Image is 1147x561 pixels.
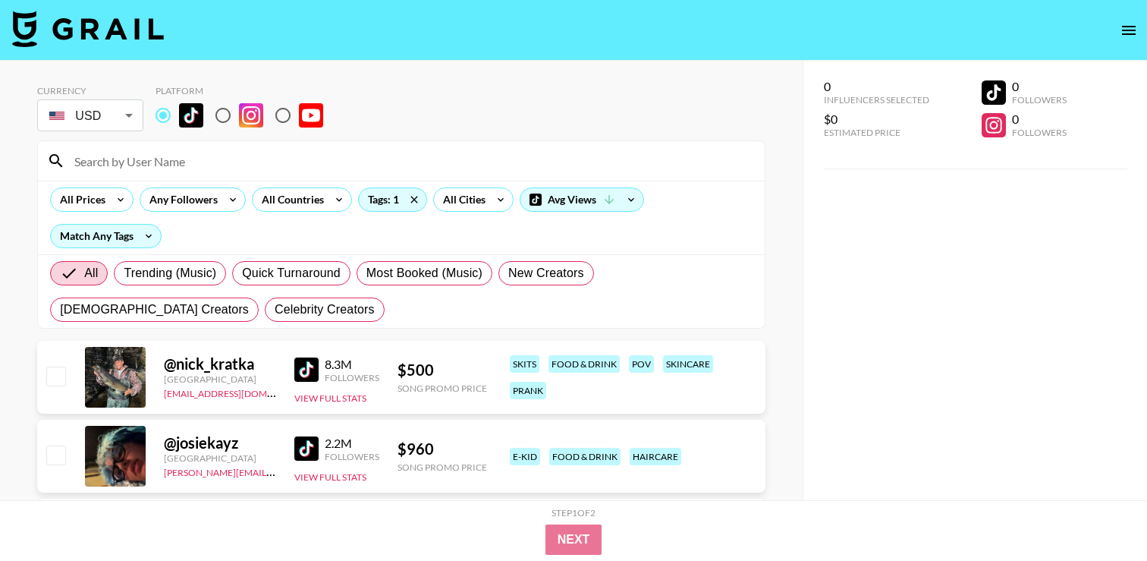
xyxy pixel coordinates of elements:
div: pov [629,355,654,373]
img: TikTok [179,103,203,128]
span: Most Booked (Music) [366,264,482,282]
div: Estimated Price [824,127,929,138]
div: food & drink [549,448,621,465]
a: [EMAIL_ADDRESS][DOMAIN_NAME] [164,385,316,399]
div: food & drink [548,355,620,373]
div: haircare [630,448,681,465]
img: Instagram [239,103,263,128]
div: Followers [325,372,379,383]
img: Grail Talent [12,11,164,47]
div: [GEOGRAPHIC_DATA] [164,452,276,464]
div: skincare [663,355,713,373]
div: @ nick_kratka [164,355,276,373]
div: Influencers Selected [824,94,929,106]
div: [GEOGRAPHIC_DATA] [164,373,276,385]
span: All [84,264,98,282]
div: prank [510,382,546,399]
img: TikTok [294,358,319,382]
span: Trending (Music) [124,264,216,282]
span: [DEMOGRAPHIC_DATA] Creators [60,301,249,319]
div: Song Promo Price [398,383,487,394]
div: All Cities [434,188,489,211]
div: skits [510,355,539,373]
div: @ josiekayz [164,433,276,452]
div: Any Followers [140,188,221,211]
div: Avg Views [520,188,643,211]
img: YouTube [299,103,323,128]
div: Tags: 1 [359,188,426,211]
div: All Countries [253,188,327,211]
div: e-kid [510,448,540,465]
input: Search by User Name [65,149,756,173]
span: Quick Turnaround [242,264,341,282]
button: View Full Stats [294,392,366,404]
div: USD [40,102,140,129]
div: Platform [156,85,335,96]
span: New Creators [508,264,584,282]
span: Celebrity Creators [275,301,375,319]
div: Followers [1012,127,1067,138]
div: Song Promo Price [398,462,487,473]
button: Next [545,525,602,555]
a: [PERSON_NAME][EMAIL_ADDRESS][DOMAIN_NAME] [164,464,388,478]
div: Match Any Tags [51,225,161,247]
div: 0 [824,79,929,94]
div: All Prices [51,188,108,211]
div: 0 [1012,112,1067,127]
div: $ 500 [398,361,487,380]
div: 0 [1012,79,1067,94]
img: TikTok [294,437,319,461]
div: 8.3M [325,357,379,372]
div: Followers [325,451,379,462]
div: 2.2M [325,436,379,451]
div: Followers [1012,94,1067,106]
div: Step 1 of 2 [552,507,595,518]
div: $0 [824,112,929,127]
div: Currency [37,85,143,96]
button: View Full Stats [294,471,366,483]
button: open drawer [1114,15,1144,46]
div: $ 960 [398,440,487,459]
